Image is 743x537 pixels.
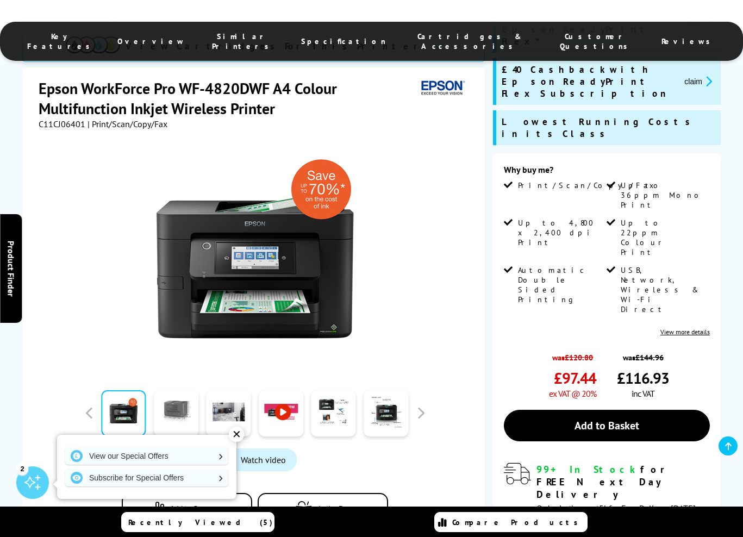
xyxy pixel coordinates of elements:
span: Add to Compare [170,504,222,513]
span: USB, Network, Wireless & Wi-Fi Direct [621,265,708,314]
span: Watch video [241,454,286,465]
span: Recently Viewed (5) [128,517,273,527]
span: was [617,347,669,363]
span: Lowest Running Costs in its Class [502,116,715,140]
span: Compare Products [452,517,584,527]
button: promo-description [681,75,715,88]
a: View more details [660,328,710,336]
span: £97.44 [554,368,596,388]
span: Order in the next for Free Delivery [DATE] 28 August! [536,503,696,526]
button: In the Box [258,493,388,524]
span: Up to 4,800 x 2,400 dpi Print [518,218,605,247]
span: | Print/Scan/Copy/Fax [88,118,167,129]
div: Why buy me? [504,164,710,180]
span: Overview [117,36,185,46]
span: Up to 22ppm Colour Print [621,218,708,257]
span: Reviews [661,36,716,46]
span: £116.93 [617,368,669,388]
span: was [549,347,596,363]
a: Compare Products [434,512,588,532]
div: for FREE Next Day Delivery [536,463,710,501]
span: Key Features [27,32,96,51]
h1: Epson WorkForce Pro WF-4820DWF A4 Colour Multifunction Inkjet Wireless Printer [39,78,417,118]
span: Cartridges & Accessories [408,32,532,51]
a: Add to Basket [504,410,710,441]
img: Epson WorkForce Pro WF-4820DWF [148,151,361,364]
span: Automatic Double Sided Printing [518,265,605,304]
span: Product Finder [5,241,16,297]
span: Specification [301,36,386,46]
span: In the Box [319,504,351,513]
span: £40 Cashback with Epson ReadyPrint Flex Subscription [502,64,676,99]
a: Subscribe for Special Offers [65,469,228,486]
strike: £144.96 [635,352,664,363]
span: 5h [599,503,609,514]
a: Recently Viewed (5) [121,512,274,532]
div: modal_delivery [504,463,710,526]
span: ex VAT @ 20% [549,388,596,399]
span: Similar Printers [207,32,279,51]
div: ✕ [229,427,244,442]
a: View our Special Offers [65,447,228,465]
span: Print/Scan/Copy/Fax [518,180,658,190]
span: 99+ In Stock [536,463,640,476]
strike: £120.80 [565,352,593,363]
a: Product_All_Videos [213,448,297,471]
span: Customer Questions [554,32,640,51]
span: Up to 36ppm Mono Print [621,180,708,210]
img: Epson [417,78,467,98]
span: inc VAT [632,388,654,399]
span: C11CJ06401 [39,118,85,129]
div: 2 [16,463,28,474]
